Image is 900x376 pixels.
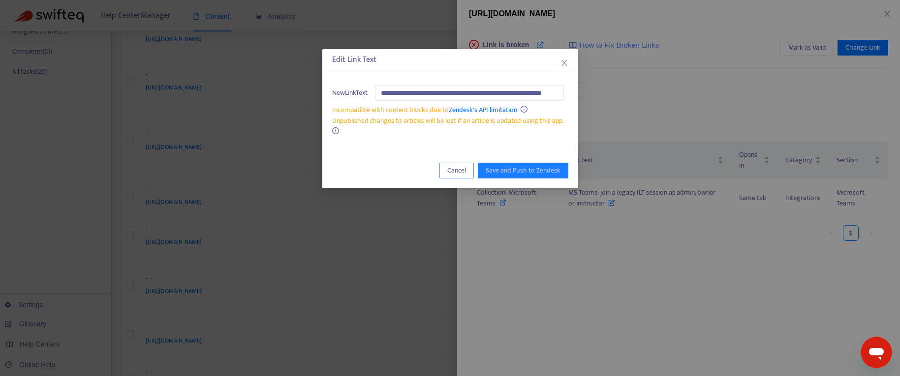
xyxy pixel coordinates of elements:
span: close [560,59,568,67]
button: Cancel [439,163,474,178]
span: Cancel [447,165,466,176]
span: New Link Text [332,87,368,98]
a: Zendesk's API limitation [449,104,517,116]
button: Close [559,58,570,68]
span: info-circle [521,106,528,113]
div: Edit Link Text [332,54,568,66]
span: Unpublished changes to articles will be lost if an article is updated using this app. [332,115,564,126]
span: Incompatible with content blocks due to [332,104,517,116]
button: Save and Push to Zendesk [478,163,568,178]
iframe: Button to launch messaging window [861,337,892,368]
span: info-circle [332,127,339,134]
